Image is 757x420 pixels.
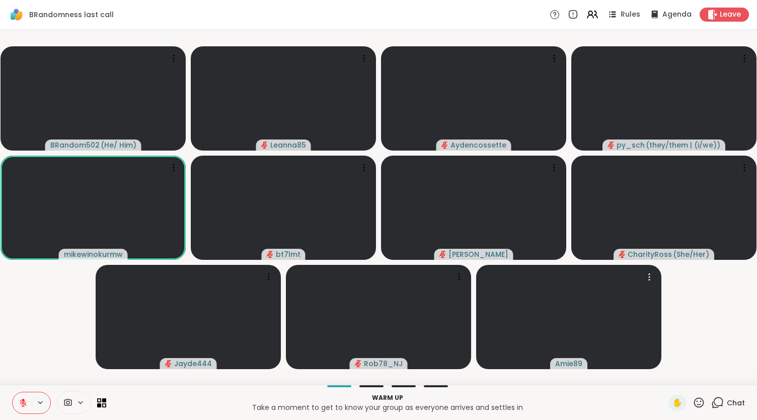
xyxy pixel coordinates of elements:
[441,142,448,149] span: audio-muted
[617,140,645,150] span: py_sch
[64,249,123,259] span: mikewinokurmw
[101,140,136,150] span: ( He/ Him )
[646,140,720,150] span: ( they/them | (i/we) )
[174,359,212,369] span: Jayde444
[364,359,403,369] span: Rob78_NJ
[8,6,25,23] img: ShareWell Logomark
[112,393,662,402] p: Warm up
[355,360,362,367] span: audio-muted
[165,360,172,367] span: audio-muted
[720,10,741,20] span: Leave
[439,251,446,258] span: audio-muted
[450,140,506,150] span: Aydencossette
[619,251,626,258] span: audio-muted
[608,142,615,149] span: audio-muted
[727,398,745,408] span: Chat
[672,397,683,409] span: ✋
[555,359,582,369] span: Amie89
[276,249,300,259] span: bt7lmt
[270,140,306,150] span: Leanna85
[261,142,268,149] span: audio-muted
[673,249,709,259] span: ( She/Her )
[662,10,692,20] span: Agenda
[628,249,672,259] span: CharityRoss
[29,10,114,20] span: BRandomness last call
[267,251,274,258] span: audio-muted
[621,10,640,20] span: Rules
[112,402,662,412] p: Take a moment to get to know your group as everyone arrives and settles in
[50,140,100,150] span: BRandom502
[448,249,508,259] span: [PERSON_NAME]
